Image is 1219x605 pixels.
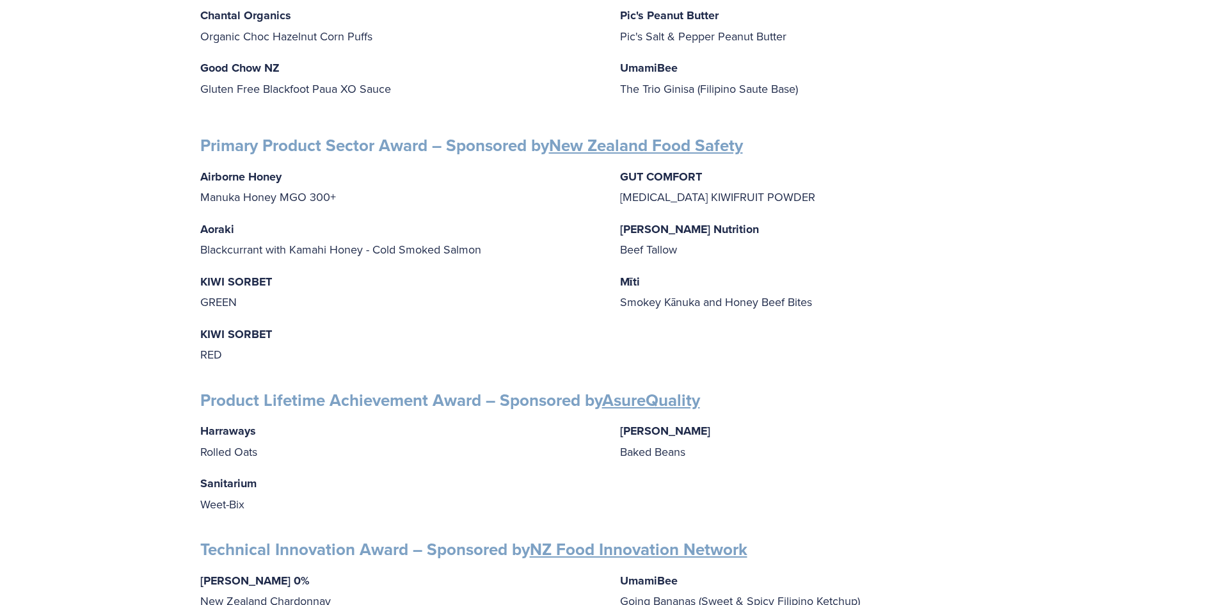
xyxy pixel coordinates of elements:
[620,572,678,589] strong: UmamiBee
[620,7,719,24] strong: Pic's Peanut Butter
[620,421,1019,462] p: Baked Beans
[620,273,640,290] strong: Mīti
[200,133,743,157] strong: Primary Product Sector Award – Sponsored by
[620,5,1019,46] p: Pic's Salt & Pepper Peanut Butter
[620,221,759,238] strong: [PERSON_NAME] Nutrition
[200,423,256,439] strong: Harraways
[620,58,1019,99] p: The Trio Ginisa (Filipino Saute Base)
[602,388,700,412] a: AsureQuality
[620,271,1019,312] p: Smokey Kānuka and Honey Beef Bites
[620,60,678,76] strong: UmamiBee
[620,168,702,185] strong: GUT COMFORT
[200,273,272,290] strong: KIWI SORBET
[200,221,234,238] strong: Aoraki
[200,572,310,589] strong: [PERSON_NAME] 0%
[200,421,600,462] p: Rolled Oats
[530,537,747,561] a: NZ Food Innovation Network
[200,475,257,492] strong: Sanitarium
[200,58,600,99] p: Gluten Free Blackfoot Paua XO Sauce
[200,5,600,46] p: Organic Choc Hazelnut Corn Puffs
[200,324,600,365] p: RED
[200,60,280,76] strong: Good Chow NZ
[200,326,272,343] strong: KIWI SORBET
[620,423,710,439] strong: [PERSON_NAME]
[200,168,282,185] strong: Airborne Honey
[549,133,743,157] a: New Zealand Food Safety
[200,271,600,312] p: GREEN
[200,473,600,514] p: Weet-Bix
[620,166,1019,207] p: [MEDICAL_DATA] KIWIFRUIT POWDER
[200,166,600,207] p: Manuka Honey MGO 300+
[620,219,1019,260] p: Beef Tallow
[200,219,600,260] p: Blackcurrant with Kamahi Honey - Cold Smoked Salmon
[200,7,291,24] strong: Chantal Organics
[200,537,747,561] strong: Technical Innovation Award – Sponsored by
[200,388,700,412] strong: Product Lifetime Achievement Award – Sponsored by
